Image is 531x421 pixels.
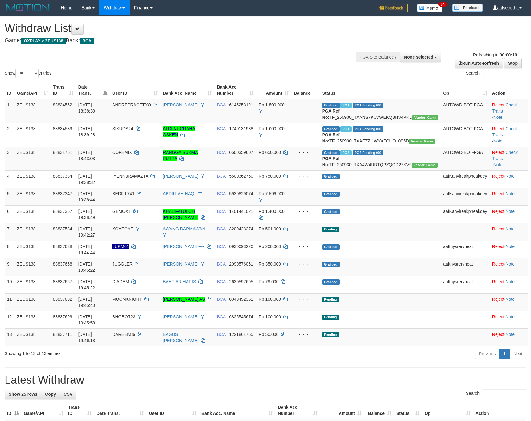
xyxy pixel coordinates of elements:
[412,115,438,120] span: Vendor URL: https://trx31.1velocity.biz
[422,402,473,419] th: Op: activate to sort column ascending
[64,392,72,397] span: CSV
[455,58,503,68] a: Run Auto-Refresh
[466,69,526,78] label: Search:
[322,262,340,267] span: Grabbed
[53,279,72,284] span: 88837667
[441,276,490,293] td: aafthysreryneat
[377,4,408,12] img: Feedback.jpg
[340,103,351,108] span: Marked by aafsolysreylen
[14,81,51,99] th: Game/API: activate to sort column ascending
[340,126,351,132] span: Marked by aafsolysreylen
[322,174,340,179] span: Grabbed
[441,81,490,99] th: Op: activate to sort column ascending
[475,349,500,359] a: Previous
[53,226,72,231] span: 88837534
[505,262,515,266] a: Note
[78,174,95,185] span: [DATE] 19:38:32
[163,314,198,319] a: [PERSON_NAME]
[294,331,317,337] div: - - -
[322,150,340,155] span: Grabbed
[229,332,253,337] span: Copy 1221864765 to clipboard
[229,226,253,231] span: Copy 3200423274 to clipboard
[110,81,160,99] th: User ID: activate to sort column ascending
[294,279,317,285] div: - - -
[483,389,526,398] input: Search:
[229,244,253,249] span: Copy 0930093220 to clipboard
[353,103,384,108] span: PGA Pending
[112,126,133,131] span: SIKUDS24
[259,262,281,266] span: Rp 350.000
[112,226,133,231] span: KOYEOYE
[294,261,317,267] div: - - -
[322,279,340,285] span: Grabbed
[217,262,225,266] span: BCA
[490,188,528,205] td: ·
[322,103,340,108] span: Grabbed
[14,170,51,188] td: ZEUS138
[505,297,515,302] a: Note
[294,314,317,320] div: - - -
[490,293,528,311] td: ·
[78,126,95,137] span: [DATE] 18:39:28
[5,170,14,188] td: 4
[441,170,490,188] td: aafKanvireakpheakdey
[53,102,72,107] span: 88834552
[14,328,51,346] td: ZEUS138
[229,126,253,131] span: Copy 1740131938 to clipboard
[66,402,94,419] th: Trans ID: activate to sort column ascending
[505,191,515,196] a: Note
[294,208,317,214] div: - - -
[163,297,205,302] a: [PERSON_NAME] AS
[163,150,198,161] a: RANGGA SUKMA PUTRA
[5,81,14,99] th: ID
[112,244,129,249] span: Nama rekening ada tanda titik/strip, harap diedit
[217,314,225,319] span: BCA
[21,38,66,44] span: OXPLAY > ZEUS138
[364,402,394,419] th: Balance: activate to sort column ascending
[229,191,253,196] span: Copy 5930829074 to clipboard
[492,174,504,179] a: Reject
[404,55,433,60] span: None selected
[217,174,225,179] span: BCA
[41,389,60,399] a: Copy
[112,314,135,319] span: BHOBOT23
[294,243,317,250] div: - - -
[490,170,528,188] td: ·
[259,297,281,302] span: Rp 100.000
[163,102,198,107] a: [PERSON_NAME]
[441,123,490,147] td: AUTOWD-BOT-PGA
[291,81,320,99] th: Balance
[78,150,95,161] span: [DATE] 18:43:03
[112,297,142,302] span: MOONKNIGHT
[5,348,217,357] div: Showing 1 to 13 of 13 entries
[505,314,515,319] a: Note
[492,226,504,231] a: Reject
[112,209,131,214] span: GEMOX1
[466,389,526,398] label: Search:
[217,209,225,214] span: BCA
[5,147,14,170] td: 3
[163,191,196,196] a: ABDILLAH HAQI
[417,4,443,12] img: Button%20Memo.svg
[78,332,95,343] span: [DATE] 19:46:13
[259,279,279,284] span: Rp 79.000
[320,81,441,99] th: Status
[320,147,441,170] td: TF_250930_TXA4W4URTQPZQQD27KV6
[492,209,504,214] a: Reject
[490,99,528,123] td: · ·
[78,102,95,114] span: [DATE] 18:38:30
[5,123,14,147] td: 2
[5,38,348,44] h4: Game: Bank:
[492,150,518,161] a: Check Trans
[112,262,133,266] span: JUGGLER
[500,52,517,57] strong: 00:00:10
[217,332,225,337] span: BCA
[259,174,281,179] span: Rp 750.000
[163,174,198,179] a: [PERSON_NAME]
[492,332,504,337] a: Reject
[441,147,490,170] td: AUTOWD-BOT-PGA
[490,147,528,170] td: · ·
[78,244,95,255] span: [DATE] 19:44:44
[320,99,441,123] td: TF_250930_TXANS7KC7WEKQBHV4VKU
[353,150,384,155] span: PGA Pending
